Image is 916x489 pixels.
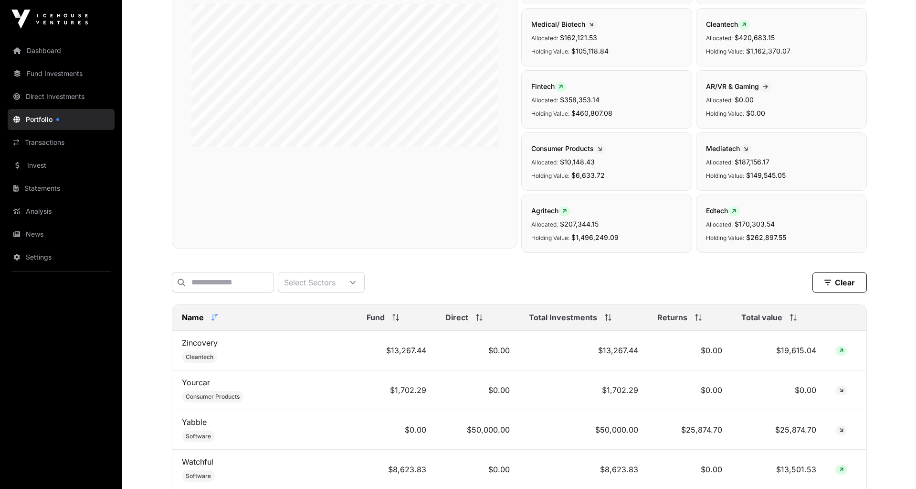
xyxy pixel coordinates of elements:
span: $207,344.15 [560,220,599,228]
span: Allocated: [706,97,733,104]
span: Software [186,472,211,480]
span: Fund [367,312,385,323]
span: $6,633.72 [571,171,605,179]
span: $262,897.55 [746,233,786,241]
span: Holding Value: [531,234,569,241]
span: $1,496,249.09 [571,233,619,241]
span: Holding Value: [706,234,744,241]
span: $420,683.15 [735,33,775,42]
td: $0.00 [436,331,520,370]
button: Clear [812,272,867,293]
span: $187,156.17 [735,158,769,166]
span: AR/VR & Gaming [706,82,772,90]
span: $0.00 [735,96,754,104]
span: Consumer Products [531,144,606,152]
span: $358,353.14 [560,96,600,104]
td: $50,000.00 [436,410,520,450]
span: Allocated: [531,97,558,104]
span: Name [182,312,204,323]
a: Invest [8,155,115,176]
span: $0.00 [746,109,765,117]
td: $1,702.29 [357,370,435,410]
span: Allocated: [531,221,558,228]
a: Dashboard [8,40,115,61]
span: Holding Value: [531,172,569,179]
span: Holding Value: [531,110,569,117]
a: Watchful [182,457,213,467]
span: Consumer Products [186,393,240,401]
span: $105,118.84 [571,47,609,55]
a: Zincovery [182,338,218,348]
span: $10,148.43 [560,158,595,166]
a: News [8,224,115,245]
td: $0.00 [357,410,435,450]
span: $149,545.05 [746,171,786,179]
td: $25,874.70 [648,410,732,450]
span: Holding Value: [706,48,744,55]
a: Yabble [182,417,207,427]
td: $0.00 [732,370,826,410]
td: $0.00 [648,331,732,370]
a: Portfolio [8,109,115,130]
span: Holding Value: [706,110,744,117]
td: $19,615.04 [732,331,826,370]
iframe: Chat Widget [868,443,916,489]
span: Agritech [531,206,570,215]
span: $170,303.54 [735,220,775,228]
span: $1,162,370.07 [746,47,790,55]
span: Returns [657,312,687,323]
td: $0.00 [648,370,732,410]
span: Allocated: [531,34,558,42]
span: Mediatech [706,144,752,152]
span: Allocated: [706,221,733,228]
span: Software [186,433,211,440]
td: $13,267.44 [357,331,435,370]
img: Icehouse Ventures Logo [11,10,88,29]
span: Allocated: [531,159,558,166]
span: $460,807.08 [571,109,612,117]
a: Statements [8,178,115,199]
span: Total Investments [529,312,597,323]
td: $1,702.29 [519,370,648,410]
span: Medical/ Biotech [531,20,597,28]
span: Direct [445,312,468,323]
span: Allocated: [706,159,733,166]
span: Allocated: [706,34,733,42]
a: Yourcar [182,378,210,387]
td: $25,874.70 [732,410,826,450]
a: Fund Investments [8,63,115,84]
a: Settings [8,247,115,268]
a: Direct Investments [8,86,115,107]
span: Edtech [706,206,740,215]
td: $13,267.44 [519,331,648,370]
td: $50,000.00 [519,410,648,450]
div: Select Sectors [278,272,341,292]
td: $0.00 [436,370,520,410]
a: Transactions [8,132,115,153]
span: Cleantech [706,20,750,28]
span: Holding Value: [706,172,744,179]
span: Fintech [531,82,567,90]
a: Analysis [8,201,115,222]
span: Total value [741,312,782,323]
span: $162,121.53 [560,33,597,42]
span: Cleantech [186,353,213,361]
span: Holding Value: [531,48,569,55]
